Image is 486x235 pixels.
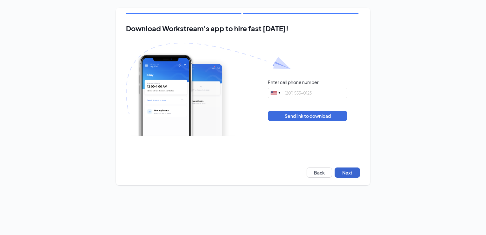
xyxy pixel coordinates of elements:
div: United States: +1 [268,88,283,98]
button: Send link to download [268,111,347,121]
button: Back [307,167,332,178]
button: Next [335,167,360,178]
h2: Download Workstream's app to hire fast [DATE]! [126,25,360,32]
input: (201) 555-0123 [268,88,347,98]
div: Enter cell phone number [268,79,319,85]
img: Download Workstream's app with paper plane [126,43,291,136]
